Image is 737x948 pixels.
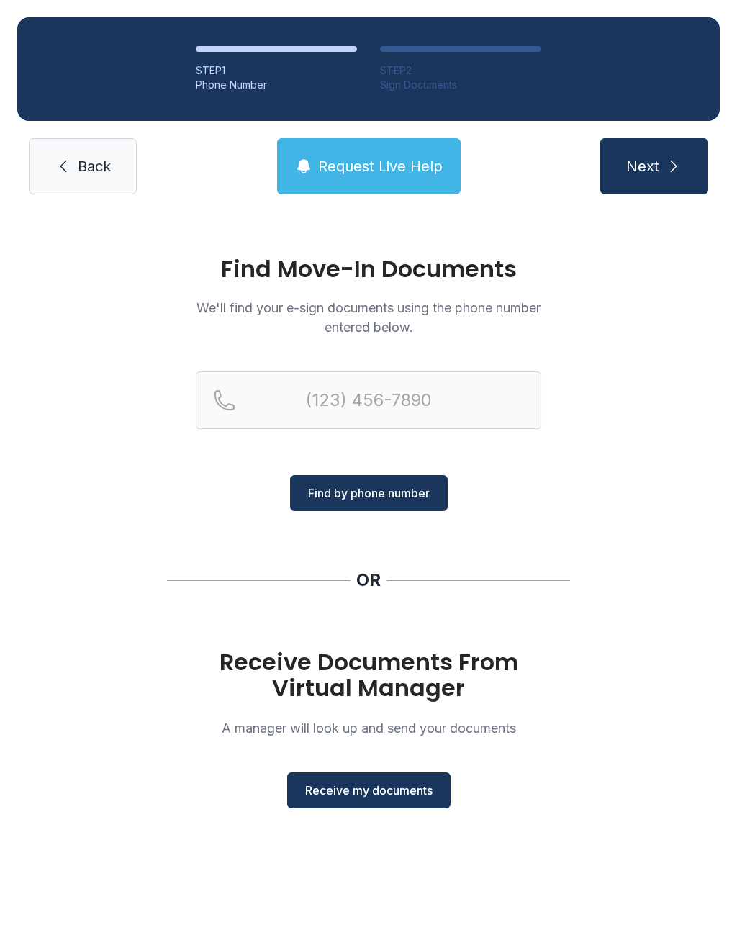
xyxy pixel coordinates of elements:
span: Back [78,156,111,176]
p: A manager will look up and send your documents [196,718,541,738]
input: Reservation phone number [196,371,541,429]
span: Receive my documents [305,782,433,799]
h1: Receive Documents From Virtual Manager [196,649,541,701]
span: Find by phone number [308,484,430,502]
span: Request Live Help [318,156,443,176]
span: Next [626,156,659,176]
p: We'll find your e-sign documents using the phone number entered below. [196,298,541,337]
div: STEP 2 [380,63,541,78]
h1: Find Move-In Documents [196,258,541,281]
div: STEP 1 [196,63,357,78]
div: OR [356,569,381,592]
div: Sign Documents [380,78,541,92]
div: Phone Number [196,78,357,92]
